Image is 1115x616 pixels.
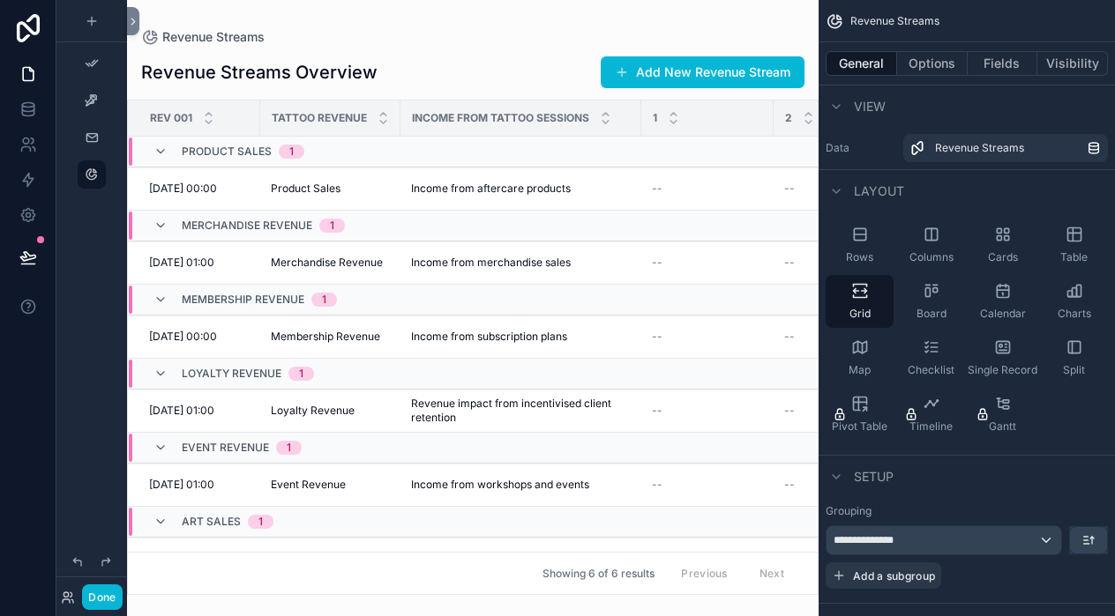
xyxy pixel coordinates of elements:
div: 1 [289,145,294,159]
span: Showing 6 of 6 results [543,567,655,581]
span: Revenue Streams [935,141,1024,155]
span: Table [1060,250,1088,264]
span: Calendar [980,307,1026,321]
div: 1 [299,367,303,381]
span: 1 [653,111,657,125]
span: Map [849,363,871,377]
span: Membership Revenue [182,293,304,307]
div: 1 [258,515,263,529]
button: Board [897,275,965,328]
button: Rows [826,219,894,271]
button: Gantt [969,388,1036,441]
span: View [854,98,886,115]
button: Split [1040,331,1108,384]
span: Checklist [908,363,954,377]
span: Loyalty Revenue [182,367,281,381]
button: Pivot Table [826,388,894,441]
button: Fields [968,51,1038,76]
span: Merchandise Revenue [182,219,312,233]
span: Event Revenue [182,441,269,455]
button: Checklist [897,331,965,384]
span: Board [917,307,947,321]
span: Split [1063,363,1085,377]
span: Gantt [989,419,1016,434]
span: 2 [785,111,792,125]
span: Setup [854,468,894,486]
span: Grid [849,307,871,321]
span: Charts [1058,307,1091,321]
span: Cards [988,250,1018,264]
span: Art Sales [182,515,241,529]
label: Data [826,141,896,155]
span: Pivot Table [832,419,887,434]
span: Single Record [968,363,1037,377]
button: Grid [826,275,894,328]
span: Add a subgroup [853,569,935,583]
button: Timeline [897,388,965,441]
span: REV 001 [150,111,192,125]
label: Grouping [826,504,872,518]
button: Calendar [969,275,1036,328]
span: Tattoo Revenue [272,111,367,125]
button: Add a subgroup [826,562,941,589]
div: 1 [330,219,334,233]
span: Rows [846,250,873,264]
div: 1 [322,293,326,307]
a: Revenue Streams [903,134,1108,162]
span: Layout [854,182,904,200]
button: Visibility [1037,51,1108,76]
button: Done [82,584,122,610]
button: Map [826,331,894,384]
button: Table [1040,219,1108,271]
button: Options [897,51,968,76]
span: Product Sales [182,145,272,159]
button: Single Record [969,331,1036,384]
button: General [826,51,897,76]
button: Columns [897,219,965,271]
span: Columns [909,250,954,264]
button: Charts [1040,275,1108,328]
span: Revenue Streams [850,14,939,28]
span: Timeline [909,419,953,434]
button: Cards [969,219,1036,271]
div: 1 [287,441,291,455]
span: Income From Tattoo Sessions [412,111,589,125]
